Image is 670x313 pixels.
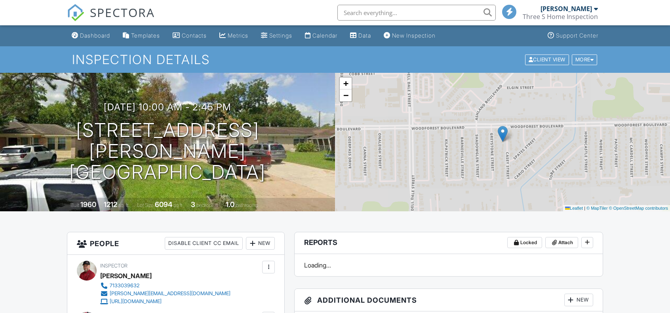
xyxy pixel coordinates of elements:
[165,237,243,250] div: Disable Client CC Email
[236,202,258,208] span: bathrooms
[100,282,230,290] a: 7133039632
[110,298,162,305] div: [URL][DOMAIN_NAME]
[340,78,352,89] a: Zoom in
[80,200,96,209] div: 1960
[100,270,152,282] div: [PERSON_NAME]
[524,56,571,62] a: Client View
[337,5,496,21] input: Search everything...
[13,120,322,182] h1: [STREET_ADDRESS][PERSON_NAME] [GEOGRAPHIC_DATA]
[169,28,210,43] a: Contacts
[155,200,172,209] div: 6094
[381,28,439,43] a: New Inspection
[343,90,348,100] span: −
[302,28,341,43] a: Calendar
[347,28,374,43] a: Data
[498,126,508,142] img: Marker
[343,78,348,88] span: +
[104,200,117,209] div: 1212
[70,202,79,208] span: Built
[110,283,139,289] div: 7133039632
[69,28,113,43] a: Dashboard
[340,89,352,101] a: Zoom out
[312,32,337,39] div: Calendar
[100,290,230,298] a: [PERSON_NAME][EMAIL_ADDRESS][DOMAIN_NAME]
[565,206,583,211] a: Leaflet
[584,206,585,211] span: |
[564,294,593,306] div: New
[118,202,129,208] span: sq. ft.
[246,237,275,250] div: New
[191,200,195,209] div: 3
[295,289,603,311] h3: Additional Documents
[392,32,436,39] div: New Inspection
[609,206,668,211] a: © OpenStreetMap contributors
[358,32,371,39] div: Data
[104,102,231,112] h3: [DATE] 10:00 am - 2:45 pm
[556,32,598,39] div: Support Center
[80,32,110,39] div: Dashboard
[120,28,163,43] a: Templates
[523,13,598,21] div: Three S Home Inspection
[72,53,598,66] h1: Inspection Details
[67,4,84,21] img: The Best Home Inspection Software - Spectora
[544,28,601,43] a: Support Center
[572,54,598,65] div: More
[525,54,569,65] div: Client View
[228,32,248,39] div: Metrics
[586,206,608,211] a: © MapTiler
[258,28,295,43] a: Settings
[110,290,230,297] div: [PERSON_NAME][EMAIL_ADDRESS][DOMAIN_NAME]
[67,11,155,27] a: SPECTORA
[269,32,292,39] div: Settings
[226,200,234,209] div: 1.0
[182,32,207,39] div: Contacts
[131,32,160,39] div: Templates
[173,202,183,208] span: sq.ft.
[67,232,284,255] h3: People
[137,202,154,208] span: Lot Size
[541,5,592,13] div: [PERSON_NAME]
[216,28,251,43] a: Metrics
[196,202,218,208] span: bedrooms
[100,298,230,305] a: [URL][DOMAIN_NAME]
[100,263,128,269] span: Inspector
[90,4,155,21] span: SPECTORA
